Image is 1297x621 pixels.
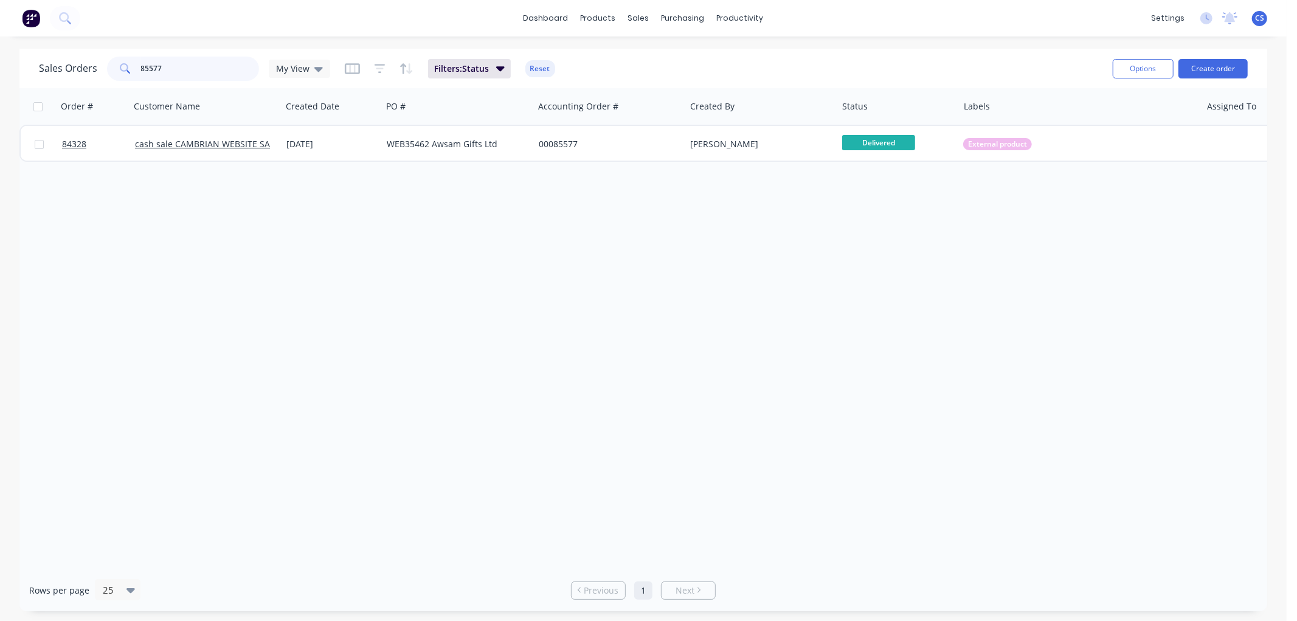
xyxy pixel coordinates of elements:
span: Previous [584,585,619,597]
span: 84328 [62,138,86,150]
div: PO # [386,100,406,113]
a: 84328 [62,126,135,162]
button: External product [963,138,1032,150]
div: productivity [711,9,770,27]
span: External product [968,138,1027,150]
button: Options [1113,59,1174,78]
div: Status [842,100,868,113]
div: WEB35462 Awsam Gifts Ltd [387,138,522,150]
button: Filters:Status [428,59,511,78]
span: CS [1255,13,1264,24]
div: Assigned To [1207,100,1256,113]
div: purchasing [655,9,711,27]
div: sales [622,9,655,27]
span: My View [276,62,310,75]
span: Rows per page [29,585,89,597]
a: Next page [662,585,715,597]
div: Customer Name [134,100,200,113]
a: cash sale CAMBRIAN WEBSITE SALES [135,138,284,150]
div: Accounting Order # [538,100,618,113]
div: 00085577 [539,138,674,150]
a: dashboard [517,9,575,27]
button: Reset [525,60,555,77]
div: Order # [61,100,93,113]
div: Created Date [286,100,339,113]
div: products [575,9,622,27]
div: [PERSON_NAME] [690,138,825,150]
div: settings [1145,9,1191,27]
div: [DATE] [286,138,377,150]
div: Labels [964,100,990,113]
button: Create order [1178,59,1248,78]
span: Delivered [842,135,915,150]
a: Page 1 is your current page [634,581,652,600]
div: Created By [690,100,735,113]
img: Factory [22,9,40,27]
h1: Sales Orders [39,63,97,74]
input: Search... [141,57,260,81]
ul: Pagination [566,581,721,600]
span: Next [676,585,694,597]
a: Previous page [572,585,625,597]
span: Filters: Status [434,63,489,75]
